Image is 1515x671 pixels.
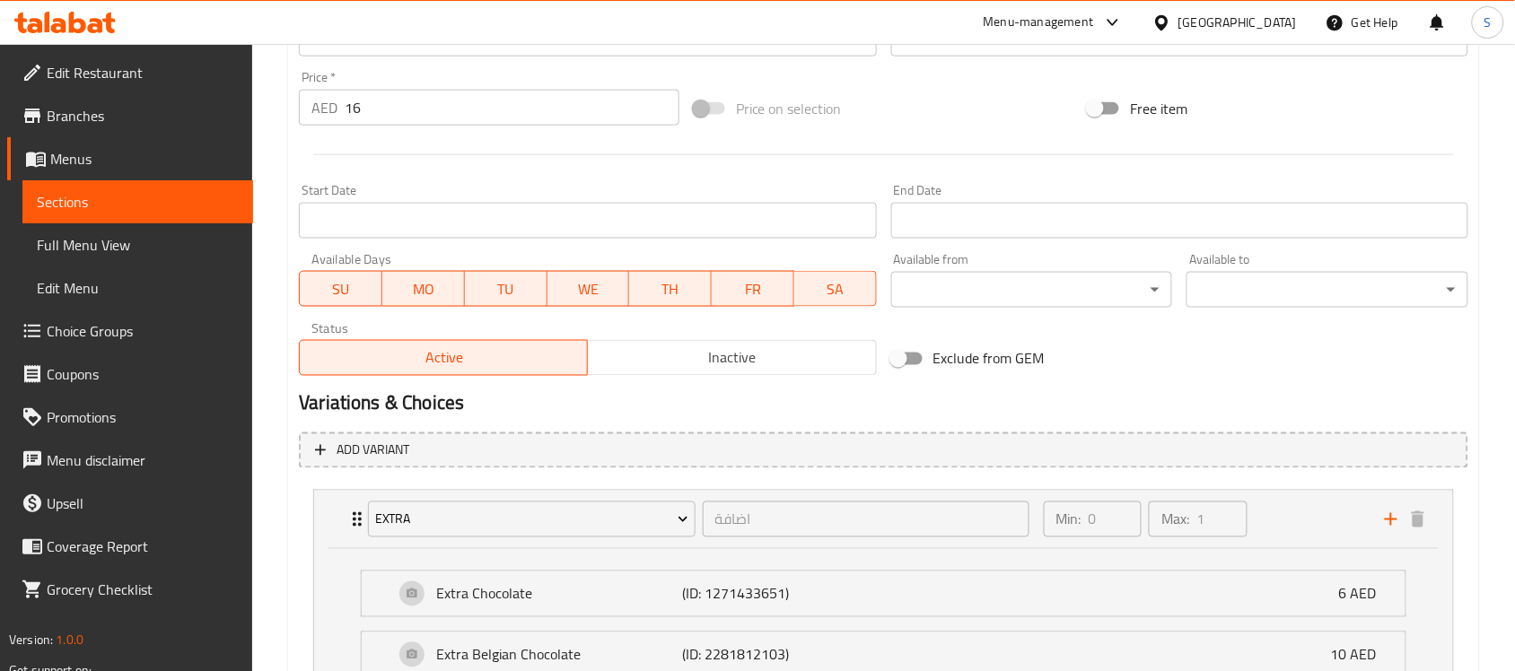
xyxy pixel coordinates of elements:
button: WE [547,271,630,307]
button: TU [465,271,547,307]
a: Upsell [7,482,253,525]
a: Coupons [7,353,253,396]
button: FR [712,271,794,307]
span: SA [801,276,870,302]
a: Sections [22,180,253,223]
button: TH [629,271,712,307]
a: Coverage Report [7,525,253,568]
div: ​ [1187,272,1468,308]
p: Min: [1056,509,1082,530]
a: Edit Menu [22,266,253,309]
span: 1.0.0 [56,628,83,651]
a: Menus [7,137,253,180]
button: MO [382,271,465,307]
a: Branches [7,94,253,137]
div: [GEOGRAPHIC_DATA] [1178,13,1297,32]
span: Coverage Report [47,536,239,557]
div: ​ [891,272,1173,308]
span: Price on selection [736,98,842,119]
h2: Variations & Choices [299,390,1468,417]
p: Max: [1161,509,1189,530]
a: Grocery Checklist [7,568,253,611]
button: Add variant [299,432,1468,469]
span: Edit Menu [37,277,239,299]
button: Active [299,340,588,376]
span: WE [555,276,623,302]
span: Exclude from GEM [933,348,1045,370]
button: SA [794,271,877,307]
span: Sections [37,191,239,213]
span: FR [719,276,787,302]
button: SU [299,271,382,307]
span: Inactive [595,345,869,371]
span: Add variant [337,440,409,462]
span: Extra [375,509,688,531]
a: Choice Groups [7,309,253,353]
span: S [1484,13,1492,32]
div: Expand [362,571,1406,616]
p: (ID: 2281812103) [683,644,847,666]
span: Free item [1130,98,1187,119]
button: add [1378,506,1405,533]
button: Extra [368,501,695,537]
span: TU [472,276,540,302]
p: AED [311,97,337,118]
span: Active [307,345,581,371]
div: Menu-management [984,12,1094,33]
span: TH [636,276,705,302]
span: Full Menu View [37,234,239,256]
span: Choice Groups [47,320,239,342]
p: Extra Chocolate [436,583,682,605]
p: Extra Belgian Chocolate [436,644,682,666]
a: Promotions [7,396,253,439]
span: Edit Restaurant [47,62,239,83]
span: Menu disclaimer [47,449,239,471]
p: 10 AED [1331,644,1391,666]
p: (ID: 1271433651) [683,583,847,605]
a: Menu disclaimer [7,439,253,482]
span: Coupons [47,363,239,385]
a: Full Menu View [22,223,253,266]
span: Upsell [47,492,239,514]
span: MO [390,276,458,302]
span: SU [307,276,375,302]
button: delete [1405,506,1432,533]
span: Grocery Checklist [47,579,239,600]
a: Edit Restaurant [7,51,253,94]
button: Inactive [587,340,876,376]
input: Please enter price [345,90,679,126]
div: Expand [314,491,1453,548]
span: Menus [50,148,239,170]
span: Branches [47,105,239,126]
span: Promotions [47,406,239,428]
span: Version: [9,628,53,651]
p: 6 AED [1339,583,1391,605]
